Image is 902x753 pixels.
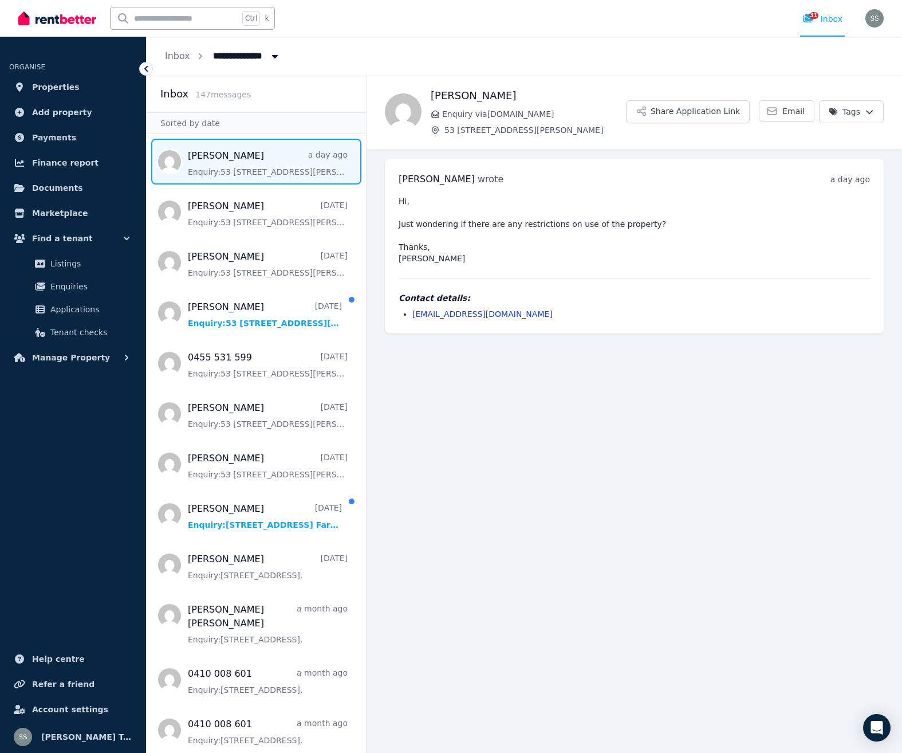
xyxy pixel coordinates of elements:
span: Manage Property [32,351,110,364]
span: Help centre [32,652,85,666]
a: [PERSON_NAME] [PERSON_NAME]a month agoEnquiry:[STREET_ADDRESS]. [188,603,348,645]
a: Applications [14,298,132,321]
a: [PERSON_NAME][DATE]Enquiry:53 [STREET_ADDRESS][PERSON_NAME]. [188,401,348,430]
a: [PERSON_NAME][DATE]Enquiry:[STREET_ADDRESS] Farms. [188,502,342,531]
a: Properties [9,76,137,99]
a: [PERSON_NAME][DATE]Enquiry:53 [STREET_ADDRESS][PERSON_NAME]. [188,199,348,228]
a: Payments [9,126,137,149]
img: Sue Seivers Total Real Estate [14,728,32,746]
span: Marketplace [32,206,88,220]
span: Find a tenant [32,232,93,245]
a: [PERSON_NAME][DATE]Enquiry:53 [STREET_ADDRESS][PERSON_NAME]. [188,452,348,480]
a: Marketplace [9,202,137,225]
a: Inbox [165,50,190,61]
a: Enquiries [14,275,132,298]
div: Sorted by date [147,112,366,134]
span: [PERSON_NAME] [399,174,475,185]
span: Email [782,105,805,117]
a: [PERSON_NAME]a day agoEnquiry:53 [STREET_ADDRESS][PERSON_NAME]. [188,149,348,178]
a: Refer a friend [9,673,137,696]
a: Email [759,100,814,122]
a: [EMAIL_ADDRESS][DOMAIN_NAME] [412,309,553,319]
h4: Contact details: [399,292,870,304]
span: Enquiries [50,280,128,293]
a: Tenant checks [14,321,132,344]
span: 147 message s [195,90,251,99]
button: Find a tenant [9,227,137,250]
a: [PERSON_NAME][DATE]Enquiry:53 [STREET_ADDRESS][PERSON_NAME]. [188,250,348,279]
div: Inbox [802,13,842,25]
span: Properties [32,80,80,94]
pre: Hi, Just wondering if there are any restrictions on use of the property? Thanks, [PERSON_NAME] [399,195,870,264]
span: Documents [32,181,83,195]
h1: [PERSON_NAME] [431,88,626,104]
a: [PERSON_NAME][DATE]Enquiry:[STREET_ADDRESS]. [188,552,348,581]
span: Enquiry via [DOMAIN_NAME] [442,108,626,120]
div: Open Intercom Messenger [863,714,891,742]
span: 53 [STREET_ADDRESS][PERSON_NAME] [444,124,626,136]
span: Add property [32,105,92,119]
span: Account settings [32,703,108,716]
span: ORGANISE [9,63,45,71]
a: Account settings [9,698,137,721]
span: Finance report [32,156,99,170]
a: 0410 008 601a month agoEnquiry:[STREET_ADDRESS]. [188,667,348,696]
a: Help centre [9,648,137,670]
button: Tags [819,100,884,123]
img: RentBetter [18,10,96,27]
a: Listings [14,252,132,275]
span: Refer a friend [32,677,94,691]
a: Documents [9,177,137,199]
span: [PERSON_NAME] Total Real Estate [41,730,132,744]
span: 31 [809,12,818,19]
span: Payments [32,131,76,144]
a: 0410 008 601a month agoEnquiry:[STREET_ADDRESS]. [188,717,348,746]
span: wrote [478,174,503,185]
span: Tenant checks [50,325,128,339]
span: Applications [50,303,128,316]
img: Jodee [385,93,422,130]
h2: Inbox [160,86,188,102]
span: Tags [829,106,860,117]
a: 0455 531 599[DATE]Enquiry:53 [STREET_ADDRESS][PERSON_NAME]. [188,351,348,379]
time: a day ago [830,175,870,184]
span: k [265,14,269,23]
button: Manage Property [9,346,137,369]
a: [PERSON_NAME][DATE]Enquiry:53 [STREET_ADDRESS][PERSON_NAME]. [188,300,342,329]
span: Listings [50,257,128,270]
nav: Breadcrumb [147,37,299,76]
a: Finance report [9,151,137,174]
button: Share Application Link [626,100,750,123]
img: Sue Seivers Total Real Estate [865,9,884,28]
a: Add property [9,101,137,124]
span: Ctrl [242,11,260,26]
